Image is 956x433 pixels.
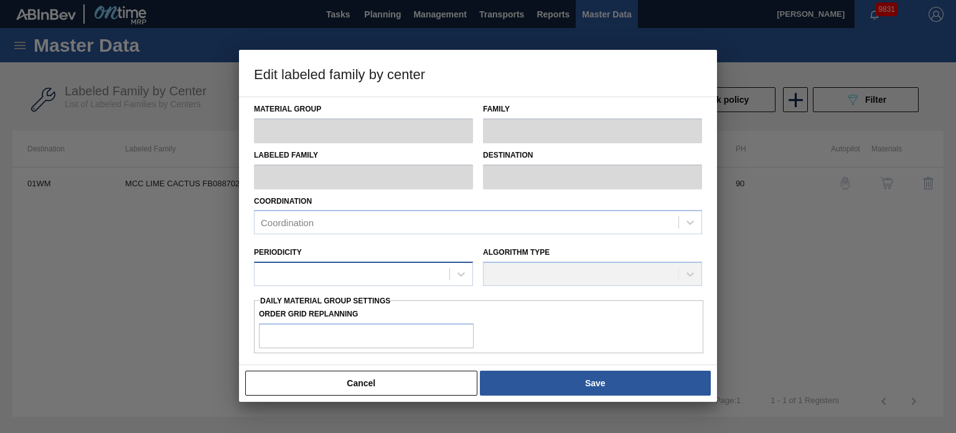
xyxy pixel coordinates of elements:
label: Algorithm Type [483,248,550,257]
label: Material Group [254,100,473,118]
button: Cancel [245,371,477,396]
label: Periodicity [254,248,302,257]
label: Coordination [254,197,312,206]
h3: Edit labeled family by center [239,50,717,97]
label: Programming Horizon [254,359,702,378]
button: Save [480,371,711,396]
span: Daily Material Group Settings [260,297,390,305]
label: Order Grid Replanning [259,305,474,323]
label: Labeled Family [254,146,473,164]
label: Family [483,100,702,118]
label: Destination [483,146,702,164]
div: Coordination [261,217,314,228]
